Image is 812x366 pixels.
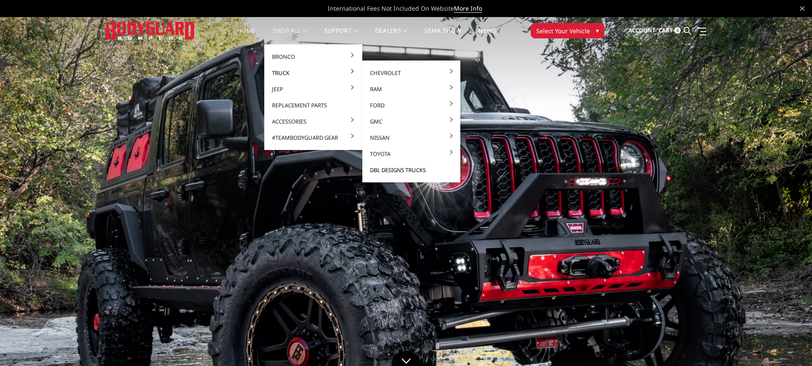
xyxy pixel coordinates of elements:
[531,23,604,38] button: Select Your Vehicle
[366,113,457,130] a: GMC
[366,130,457,146] a: Nissan
[536,26,590,35] span: Select Your Vehicle
[659,19,681,42] a: Cart 0
[268,81,359,97] a: Jeep
[268,130,359,146] a: #TeamBodyguard Gear
[391,351,421,366] a: Click to Down
[478,28,496,44] a: News
[773,213,781,227] button: 1 of 5
[424,28,461,44] a: SEMA Show
[324,28,358,44] a: Support
[375,28,407,44] a: Dealers
[268,97,359,113] a: Replacement Parts
[773,254,781,268] button: 4 of 5
[659,26,673,34] span: Cart
[628,19,656,42] a: Account
[366,81,457,97] a: Ram
[366,97,457,113] a: Ford
[628,26,656,34] span: Account
[366,146,457,162] a: Toyota
[268,65,359,81] a: Truck
[773,268,781,281] button: 5 of 5
[674,27,681,34] span: 0
[273,28,307,44] a: shop all
[268,49,359,65] a: Bronco
[773,240,781,254] button: 3 of 5
[454,4,482,13] a: More Info
[237,28,255,44] a: Home
[366,162,457,178] a: DBL Designs Trucks
[268,113,359,130] a: Accessories
[596,26,599,35] span: ▾
[366,65,457,81] a: Chevrolet
[106,22,195,39] img: BODYGUARD BUMPERS
[773,227,781,240] button: 2 of 5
